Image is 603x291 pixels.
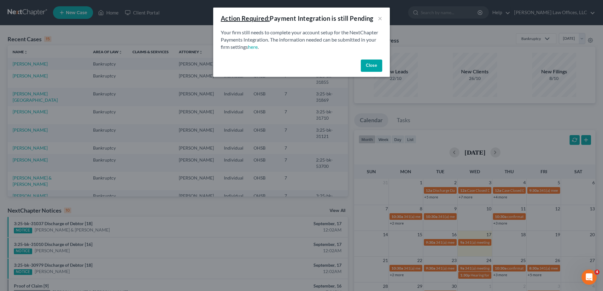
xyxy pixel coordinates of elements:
[582,270,597,285] iframe: Intercom live chat
[221,14,270,22] u: Action Required:
[221,14,373,23] div: Payment Integration is still Pending
[378,14,382,22] button: ×
[248,44,258,50] a: here
[221,29,382,51] p: Your firm still needs to complete your account setup for the NextChapter Payments Integration. Th...
[361,60,382,72] button: Close
[594,270,600,275] span: 4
